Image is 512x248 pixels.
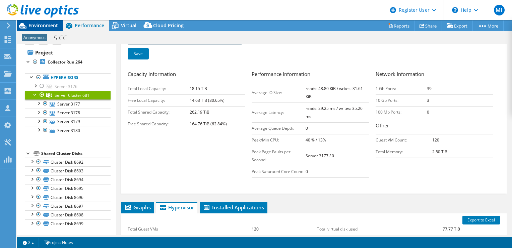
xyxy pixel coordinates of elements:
[25,202,111,210] a: Cluster Disk 8697
[121,22,136,29] span: Virtual
[25,117,111,126] a: Server 3179
[51,34,77,42] h1: SICC
[25,126,111,135] a: Server 3180
[252,102,306,122] td: Average Latency:
[252,223,310,235] td: 120
[376,94,427,106] td: 10 Gb Ports:
[376,70,493,79] h3: Network Information
[18,238,39,247] a: 2
[376,83,427,94] td: 1 Gb Ports:
[442,20,473,31] a: Export
[252,134,306,146] td: Peak/Min CPU:
[25,210,111,219] a: Cluster Disk 8698
[25,175,111,184] a: Cluster Disk 8694
[203,204,264,211] span: Installed Applications
[306,153,334,159] b: Server 3177 / 0
[376,122,493,131] h3: Other
[414,20,442,31] a: Share
[25,91,111,99] a: Server Cluster 681
[427,109,429,115] b: 0
[190,121,227,127] b: 164.76 TiB (62.84%)
[252,166,306,177] td: Peak Saturated Core Count:
[306,86,363,99] b: reads: 48.80 KiB / writes: 31.61 KiB
[25,219,111,228] a: Cluster Disk 8699
[25,109,111,117] a: Server 3178
[25,166,111,175] a: Cluster Disk 8693
[128,106,190,118] td: Total Shared Capacity:
[124,204,151,211] span: Graphs
[25,58,111,67] a: Collector Run 264
[306,137,326,143] b: 40 % / 13%
[22,34,47,41] span: Anonymous
[190,97,225,103] b: 14.63 TiB (80.65%)
[427,86,432,91] b: 39
[39,238,78,247] a: Project Notes
[159,204,194,211] span: Hypervisor
[472,20,504,31] a: More
[252,83,306,102] td: Average IO Size:
[462,216,500,224] a: Export to Excel
[376,146,432,158] td: Total Memory:
[153,22,184,29] span: Cloud Pricing
[306,106,363,119] b: reads: 29.25 ms / writes: 35.26 ms
[494,5,505,15] span: MI
[452,7,458,13] svg: \n
[190,86,207,91] b: 18.15 TiB
[55,92,89,98] span: Server Cluster 681
[25,184,111,193] a: Cluster Disk 8695
[128,70,245,79] h3: Capacity Information
[432,149,447,155] b: 2.50 TiB
[25,158,111,166] a: Cluster Disk 8692
[376,134,432,146] td: Guest VM Count:
[25,193,111,202] a: Cluster Disk 8696
[75,22,104,29] span: Performance
[252,122,306,134] td: Average Queue Depth:
[25,82,111,91] a: Server 3176
[306,169,308,174] b: 0
[128,48,149,59] a: Save
[252,70,369,79] h3: Performance Information
[427,97,429,103] b: 3
[432,137,439,143] b: 120
[317,223,443,235] td: Total virtual disk used
[252,146,306,166] td: Peak Page Faults per Second:
[443,223,500,235] td: 77.77 TiB
[25,73,111,82] a: Hypervisors
[55,84,77,89] span: Server 3176
[48,59,82,65] b: Collector Run 264
[383,20,415,31] a: Reports
[41,150,111,158] div: Shared Cluster Disks
[128,94,190,106] td: Free Local Capacity:
[25,47,111,58] a: Project
[28,22,58,29] span: Environment
[190,109,209,115] b: 262.19 TiB
[128,118,190,130] td: Free Shared Capacity:
[306,125,308,131] b: 0
[376,106,427,118] td: 100 Mb Ports:
[128,223,252,235] td: Total Guest VMs
[25,99,111,108] a: Server 3177
[128,83,190,94] td: Total Local Capacity:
